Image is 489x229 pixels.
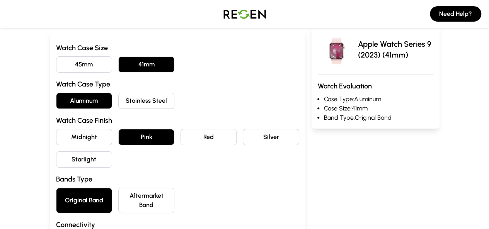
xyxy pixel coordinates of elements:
[243,129,299,145] button: Silver
[56,115,299,126] h3: Watch Case Finish
[318,31,355,68] img: Apple Watch Series 9 (2023)
[181,129,237,145] button: Red
[56,56,112,73] button: 45mm
[324,95,433,104] li: Case Type: Aluminum
[358,39,433,60] p: Apple Watch Series 9 (2023) (41mm)
[56,79,299,90] h3: Watch Case Type
[56,42,299,53] h3: Watch Case Size
[430,6,481,22] button: Need Help?
[118,93,174,109] button: Stainless Steel
[218,3,272,25] img: Logo
[318,81,433,92] h3: Watch Evaluation
[56,93,112,109] button: Aluminum
[324,104,433,113] li: Case Size: 41mm
[56,129,112,145] button: Midnight
[324,113,433,122] li: Band Type: Original Band
[118,129,174,145] button: Pink
[56,174,299,185] h3: Bands Type
[118,56,174,73] button: 41mm
[56,151,112,168] button: Starlight
[118,188,174,213] button: Aftermarket Band
[56,188,112,213] button: Original Band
